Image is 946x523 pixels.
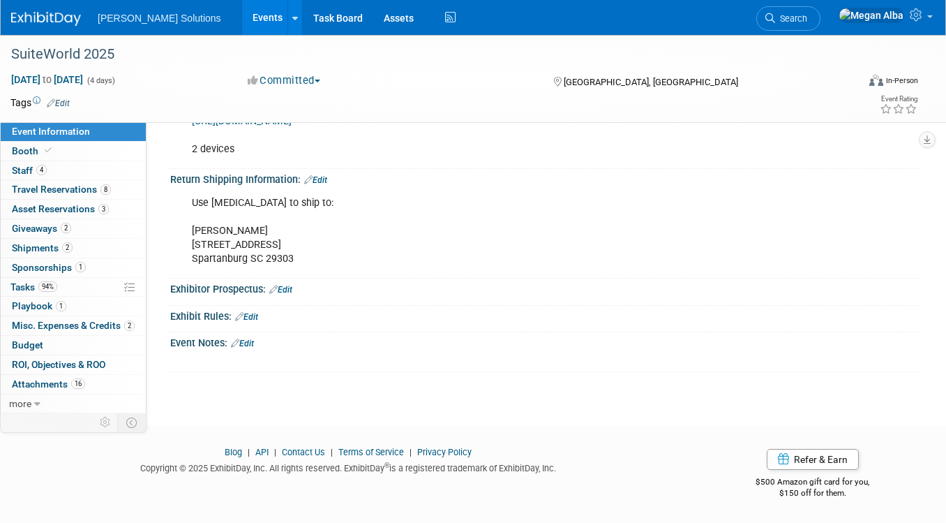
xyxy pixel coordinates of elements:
a: Travel Reservations8 [1,180,146,199]
span: Booth [12,145,54,156]
a: ROI, Objectives & ROO [1,355,146,374]
span: | [406,447,415,457]
a: Refer & Earn [767,449,859,470]
a: Misc. Expenses & Credits2 [1,316,146,335]
a: Edit [235,312,258,322]
a: Edit [304,175,327,185]
a: Terms of Service [338,447,404,457]
span: Playbook [12,300,66,311]
span: Asset Reservations [12,203,109,214]
img: ExhibitDay [11,12,81,26]
a: Attachments16 [1,375,146,394]
div: Event Rating [880,96,917,103]
div: Exhibit Rules: [170,306,918,324]
span: 1 [75,262,86,272]
button: Committed [243,73,326,88]
span: | [244,447,253,457]
a: Shipments2 [1,239,146,258]
span: Budget [12,339,43,351]
span: Event Information [12,126,90,137]
span: | [327,447,336,457]
span: 3 [98,204,109,214]
span: to [40,74,54,85]
div: 2 devices [182,108,772,163]
td: Personalize Event Tab Strip [93,413,118,432]
a: Booth [1,142,146,161]
sup: ® [384,462,389,469]
span: 2 [124,321,135,331]
span: Giveaways [12,223,71,234]
img: Megan Alba [839,8,904,23]
span: [GEOGRAPHIC_DATA], [GEOGRAPHIC_DATA] [564,77,738,87]
span: 1 [56,301,66,311]
span: Tasks [10,281,57,293]
a: Sponsorships1 [1,258,146,277]
a: Asset Reservations3 [1,200,146,219]
td: Tags [10,96,70,110]
span: (4 days) [86,76,115,85]
div: Event Format [784,73,918,94]
span: 16 [71,378,85,389]
div: SuiteWorld 2025 [6,42,841,67]
a: Staff4 [1,161,146,180]
span: Misc. Expenses & Credits [12,320,135,331]
a: Playbook1 [1,297,146,316]
span: | [271,447,280,457]
span: Attachments [12,378,85,390]
a: Edit [269,285,292,295]
span: 2 [62,242,73,253]
span: Search [775,13,807,24]
div: $150 off for them. [707,487,918,499]
span: Sponsorships [12,262,86,273]
div: In-Person [885,75,918,86]
div: Use [MEDICAL_DATA] to ship to: [PERSON_NAME] [STREET_ADDRESS] Spartanburg SC 29303 [182,189,772,273]
span: 4 [36,165,47,175]
td: Toggle Event Tabs [118,413,147,432]
a: more [1,395,146,413]
a: Search [756,6,820,31]
a: Contact Us [282,447,325,457]
span: Travel Reservations [12,184,111,195]
a: Edit [231,339,254,348]
a: API [255,447,269,457]
a: Budget [1,336,146,355]
span: Shipments [12,242,73,253]
div: Exhibitor Prospectus: [170,279,918,297]
a: Giveaways2 [1,219,146,238]
div: Event Notes: [170,332,918,351]
span: Staff [12,165,47,176]
a: Privacy Policy [417,447,472,457]
span: ROI, Objectives & ROO [12,359,105,370]
a: Edit [47,98,70,108]
a: Blog [225,447,242,457]
a: Tasks94% [1,278,146,297]
span: 8 [100,184,111,195]
div: $500 Amazon gift card for you, [707,467,918,499]
a: Event Information [1,122,146,141]
img: Format-Inperson.png [869,75,883,86]
span: 94% [38,281,57,292]
i: Booth reservation complete [45,147,52,154]
span: [PERSON_NAME] Solutions [98,13,221,24]
span: [DATE] [DATE] [10,73,84,86]
span: more [9,398,31,409]
span: 2 [61,223,71,233]
div: Copyright © 2025 ExhibitDay, Inc. All rights reserved. ExhibitDay is a registered trademark of Ex... [10,459,686,475]
div: Return Shipping Information: [170,169,918,187]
